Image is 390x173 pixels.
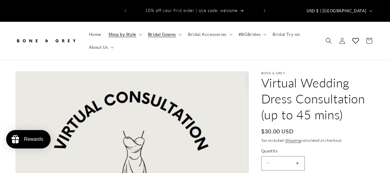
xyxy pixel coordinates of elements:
span: Home [89,32,101,37]
span: Bridal Accessories [188,32,227,37]
a: Home [85,28,105,41]
a: Shipping [285,138,301,143]
summary: Shop by Style [105,28,144,41]
a: Bridal Try-on [269,28,304,41]
summary: #BGBrides [235,28,269,41]
summary: Search [322,34,335,48]
div: Rewards [24,136,43,142]
p: Bone & Grey [261,71,375,75]
summary: Bridal Accessories [184,28,235,41]
span: Shop by Style [109,32,136,37]
span: Bridal Try-on [273,32,300,37]
button: USD $ | [GEOGRAPHIC_DATA] [303,5,375,17]
span: About Us [89,44,108,50]
label: Quantity [261,148,375,154]
button: Next announcement [258,5,271,17]
a: Bone and Grey Bridal [13,32,79,50]
button: Previous announcement [119,5,132,17]
span: $30.00 USD [261,127,294,136]
img: Bone and Grey Bridal [15,34,77,48]
summary: About Us [85,41,117,54]
div: Tax included. calculated at checkout. [261,137,375,144]
span: #BGBrides [239,32,261,37]
span: USD $ | [GEOGRAPHIC_DATA] [307,8,366,14]
summary: Bridal Gowns [144,28,184,41]
h1: Virtual Wedding Dress Consultation (up to 45 mins) [261,75,375,123]
span: 10% off your first order | Use code: welcome [145,8,238,13]
span: Bridal Gowns [148,32,176,37]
